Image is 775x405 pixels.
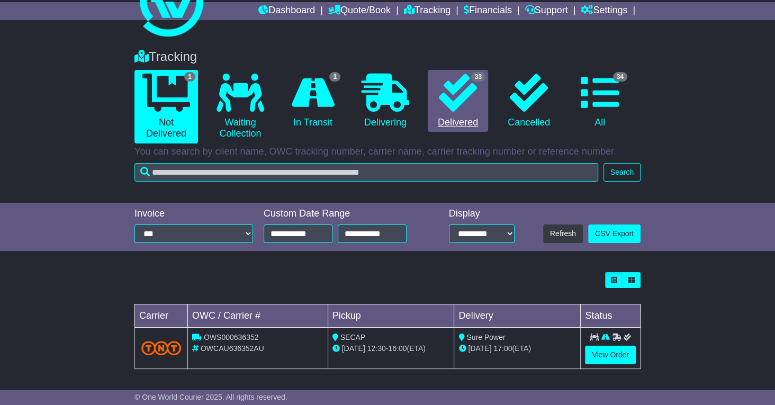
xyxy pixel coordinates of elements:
[581,304,641,328] td: Status
[134,393,287,401] span: © One World Courier 2025. All rights reserved.
[329,72,340,82] span: 1
[340,333,365,341] span: SECAP
[468,344,491,353] span: [DATE]
[209,70,272,143] a: Waiting Collection
[603,163,641,182] button: Search
[283,70,343,132] a: 1 In Transit
[428,70,488,132] a: 33 Delivered
[525,2,568,20] a: Support
[342,344,365,353] span: [DATE]
[570,70,630,132] a: 34 All
[201,344,264,353] span: OWCAU636352AU
[543,224,583,243] button: Refresh
[134,146,641,158] p: You can search by client name, OWC tracking number, carrier name, carrier tracking number or refe...
[471,72,485,82] span: 33
[466,333,505,341] span: Sure Power
[354,70,417,132] a: Delivering
[388,344,407,353] span: 16:00
[449,208,515,220] div: Display
[328,304,454,328] td: Pickup
[367,344,386,353] span: 12:30
[134,70,198,143] a: 1 Not Delivered
[404,2,450,20] a: Tracking
[135,304,188,328] td: Carrier
[332,343,450,354] div: - (ETA)
[188,304,328,328] td: OWC / Carrier #
[264,208,425,220] div: Custom Date Range
[585,346,636,364] a: View Order
[184,72,195,82] span: 1
[134,208,253,220] div: Invoice
[458,343,576,354] div: (ETA)
[464,2,512,20] a: Financials
[204,333,259,341] span: OWS000636352
[141,341,181,355] img: TNT_Domestic.png
[588,224,641,243] a: CSV Export
[493,344,512,353] span: 17:00
[499,70,559,132] a: Cancelled
[454,304,581,328] td: Delivery
[258,2,315,20] a: Dashboard
[328,2,391,20] a: Quote/Book
[129,49,646,65] div: Tracking
[581,2,627,20] a: Settings
[613,72,627,82] span: 34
